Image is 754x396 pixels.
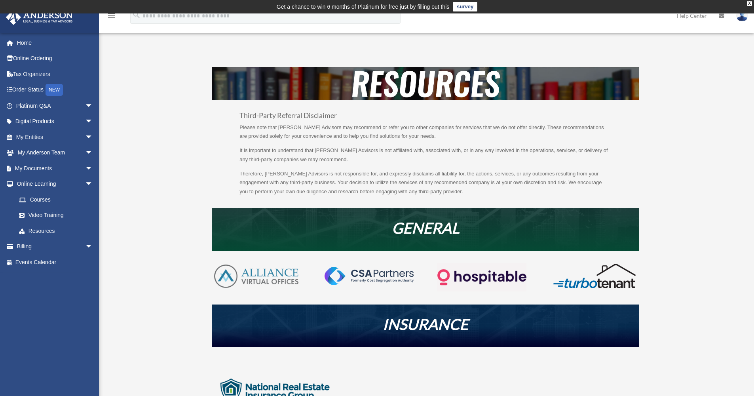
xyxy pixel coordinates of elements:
a: Platinum Q&Aarrow_drop_down [6,98,105,114]
a: My Entitiesarrow_drop_down [6,129,105,145]
a: Billingarrow_drop_down [6,239,105,255]
i: menu [107,11,116,21]
a: Online Learningarrow_drop_down [6,176,105,192]
i: search [132,11,141,19]
a: My Anderson Teamarrow_drop_down [6,145,105,161]
img: Anderson Advisors Platinum Portal [4,10,75,25]
a: Events Calendar [6,254,105,270]
a: Digital Productsarrow_drop_down [6,114,105,129]
a: survey [453,2,477,11]
h3: Third-Party Referral Disclaimer [239,112,612,123]
a: Home [6,35,105,51]
div: Get a chance to win 6 months of Platinum for free just by filling out this [277,2,450,11]
img: User Pic [736,10,748,21]
img: turbotenant [550,263,639,289]
span: arrow_drop_down [85,145,101,161]
span: arrow_drop_down [85,239,101,255]
span: arrow_drop_down [85,98,101,114]
p: It is important to understand that [PERSON_NAME] Advisors is not affiliated with, associated with... [239,146,612,169]
p: Therefore, [PERSON_NAME] Advisors is not responsible for, and expressly disclaims all liability f... [239,169,612,196]
img: Logo-transparent-dark [437,263,526,292]
img: AVO-logo-1-color [212,263,301,290]
span: arrow_drop_down [85,160,101,177]
img: resources-header [212,67,639,100]
a: Order StatusNEW [6,82,105,98]
a: Tax Organizers [6,66,105,82]
a: menu [107,14,116,21]
em: INSURANCE [383,315,468,333]
span: arrow_drop_down [85,176,101,192]
div: NEW [46,84,63,96]
a: My Documentsarrow_drop_down [6,160,105,176]
a: Video Training [11,208,105,223]
a: Resources [11,223,101,239]
p: Please note that [PERSON_NAME] Advisors may recommend or refer you to other companies for service... [239,123,612,147]
div: close [747,1,752,6]
span: arrow_drop_down [85,114,101,130]
img: CSA-partners-Formerly-Cost-Segregation-Authority [325,267,414,285]
em: GENERAL [392,219,460,237]
a: Courses [11,192,105,208]
span: arrow_drop_down [85,129,101,145]
a: Online Ordering [6,51,105,67]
